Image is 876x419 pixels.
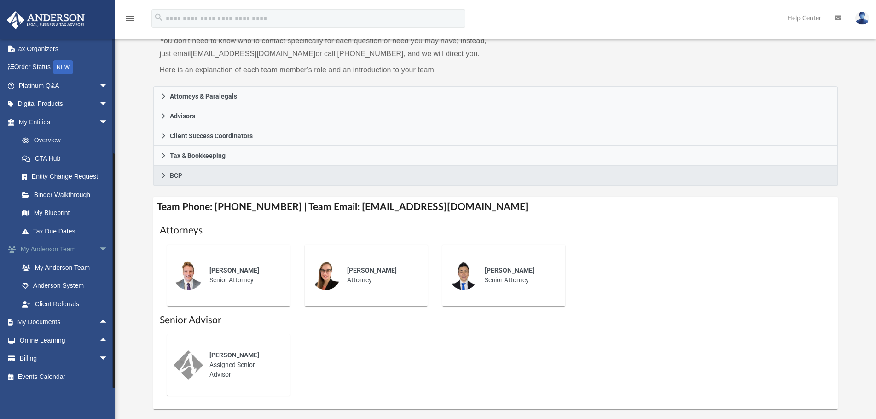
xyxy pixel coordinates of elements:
[160,314,832,327] h1: Senior Advisor
[99,95,117,114] span: arrow_drop_down
[311,261,341,290] img: thumbnail
[124,13,135,24] i: menu
[153,166,838,186] a: BCP
[13,204,117,222] a: My Blueprint
[153,197,838,217] h4: Team Phone: [PHONE_NUMBER] | Team Email: [EMAIL_ADDRESS][DOMAIN_NAME]
[153,146,838,166] a: Tax & Bookkeeping
[13,258,117,277] a: My Anderson Team
[174,261,203,290] img: thumbnail
[99,331,117,350] span: arrow_drop_up
[153,106,838,126] a: Advisors
[13,168,122,186] a: Entity Change Request
[170,113,195,119] span: Advisors
[154,12,164,23] i: search
[160,35,489,60] p: You don’t need to know who to contact specifically for each question or need you may have; instea...
[6,95,122,113] a: Digital Productsarrow_drop_down
[170,172,182,179] span: BCP
[99,313,117,332] span: arrow_drop_up
[13,222,122,240] a: Tax Due Dates
[6,367,122,386] a: Events Calendar
[203,259,284,291] div: Senior Attorney
[203,344,284,386] div: Assigned Senior Advisor
[855,12,869,25] img: User Pic
[13,277,122,295] a: Anderson System
[99,349,117,368] span: arrow_drop_down
[209,351,259,359] span: [PERSON_NAME]
[4,11,87,29] img: Anderson Advisors Platinum Portal
[153,86,838,106] a: Attorneys & Paralegals
[6,113,122,131] a: My Entitiesarrow_drop_down
[170,93,237,99] span: Attorneys & Paralegals
[170,133,253,139] span: Client Success Coordinators
[160,64,489,76] p: Here is an explanation of each team member’s role and an introduction to your team.
[209,267,259,274] span: [PERSON_NAME]
[6,331,117,349] a: Online Learningarrow_drop_up
[6,313,117,332] a: My Documentsarrow_drop_up
[6,349,122,368] a: Billingarrow_drop_down
[347,267,397,274] span: [PERSON_NAME]
[99,113,117,132] span: arrow_drop_down
[191,50,315,58] a: [EMAIL_ADDRESS][DOMAIN_NAME]
[13,186,122,204] a: Binder Walkthrough
[449,261,478,290] img: thumbnail
[170,152,226,159] span: Tax & Bookkeeping
[13,295,122,313] a: Client Referrals
[53,60,73,74] div: NEW
[6,58,122,77] a: Order StatusNEW
[99,240,117,259] span: arrow_drop_down
[6,240,122,259] a: My Anderson Teamarrow_drop_down
[13,131,122,150] a: Overview
[124,17,135,24] a: menu
[485,267,534,274] span: [PERSON_NAME]
[153,126,838,146] a: Client Success Coordinators
[6,40,122,58] a: Tax Organizers
[13,149,122,168] a: CTA Hub
[478,259,559,291] div: Senior Attorney
[160,224,832,237] h1: Attorneys
[99,76,117,95] span: arrow_drop_down
[174,350,203,380] img: thumbnail
[341,259,421,291] div: Attorney
[6,76,122,95] a: Platinum Q&Aarrow_drop_down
